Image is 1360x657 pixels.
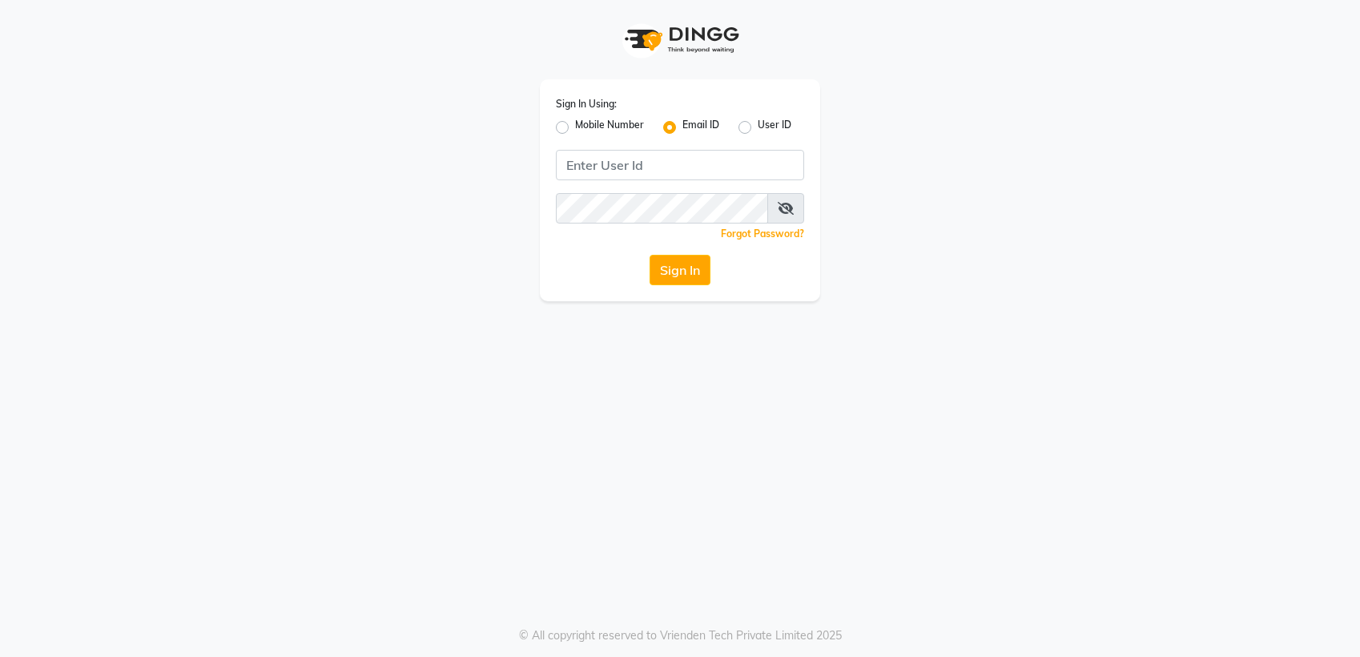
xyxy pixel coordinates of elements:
[758,118,791,137] label: User ID
[616,16,744,63] img: logo1.svg
[556,150,804,180] input: Username
[556,97,617,111] label: Sign In Using:
[556,193,768,224] input: Username
[575,118,644,137] label: Mobile Number
[650,255,710,285] button: Sign In
[682,118,719,137] label: Email ID
[721,228,804,240] a: Forgot Password?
